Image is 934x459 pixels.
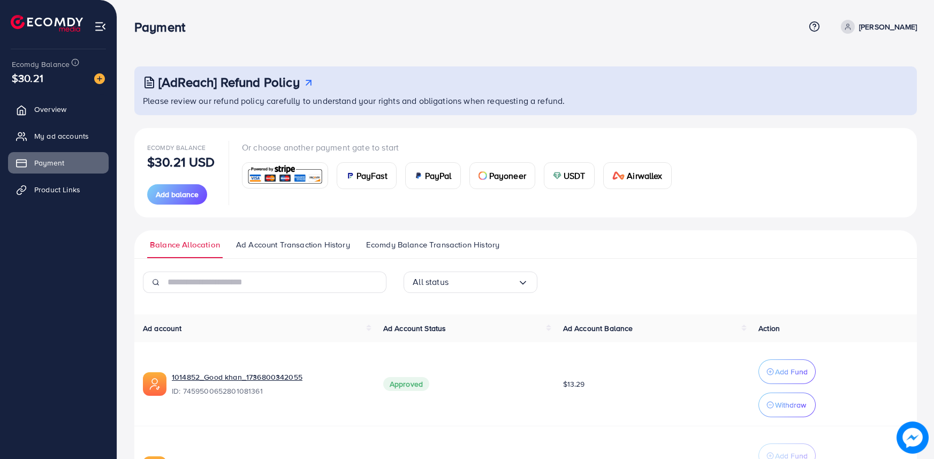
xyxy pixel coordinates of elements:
[34,157,64,168] span: Payment
[449,274,518,290] input: Search for option
[8,152,109,174] a: Payment
[413,274,449,290] span: All status
[356,169,388,182] span: PayFast
[346,171,354,180] img: card
[12,70,43,86] span: $30.21
[758,359,816,384] button: Add Fund
[156,189,199,200] span: Add balance
[94,73,105,84] img: image
[143,94,910,107] p: Please review our refund policy carefully to understand your rights and obligations when requesti...
[627,169,662,182] span: Airwallex
[837,20,917,34] a: [PERSON_NAME]
[172,386,366,396] span: ID: 7459500652801081361
[236,239,350,251] span: Ad Account Transaction History
[564,169,586,182] span: USDT
[246,164,324,187] img: card
[94,20,107,33] img: menu
[563,379,585,389] span: $13.29
[337,162,397,189] a: cardPayFast
[34,131,89,141] span: My ad accounts
[859,20,917,33] p: [PERSON_NAME]
[150,239,220,251] span: Balance Allocation
[143,323,182,334] span: Ad account
[405,162,461,189] a: cardPayPal
[147,155,215,168] p: $30.21 USD
[8,179,109,200] a: Product Links
[563,323,633,334] span: Ad Account Balance
[147,184,207,205] button: Add balance
[172,372,366,382] a: 1014852_Good khan_1736800342055
[8,125,109,147] a: My ad accounts
[758,323,780,334] span: Action
[544,162,595,189] a: cardUSDT
[425,169,452,182] span: PayPal
[414,171,423,180] img: card
[612,171,625,180] img: card
[172,372,366,396] div: <span class='underline'>1014852_Good khan_1736800342055</span></br>7459500652801081361
[143,372,166,396] img: ic-ads-acc.e4c84228.svg
[897,422,929,454] img: image
[553,171,561,180] img: card
[404,272,537,293] div: Search for option
[134,19,194,35] h3: Payment
[758,393,816,417] button: Withdraw
[158,74,300,90] h3: [AdReach] Refund Policy
[775,365,808,378] p: Add Fund
[11,15,83,32] img: logo
[366,239,499,251] span: Ecomdy Balance Transaction History
[34,184,80,195] span: Product Links
[603,162,672,189] a: cardAirwallex
[242,162,328,189] a: card
[147,143,206,152] span: Ecomdy Balance
[775,398,806,411] p: Withdraw
[479,171,487,180] img: card
[489,169,526,182] span: Payoneer
[469,162,535,189] a: cardPayoneer
[383,323,446,334] span: Ad Account Status
[8,99,109,120] a: Overview
[383,377,429,391] span: Approved
[12,59,70,70] span: Ecomdy Balance
[242,141,680,154] p: Or choose another payment gate to start
[34,104,66,115] span: Overview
